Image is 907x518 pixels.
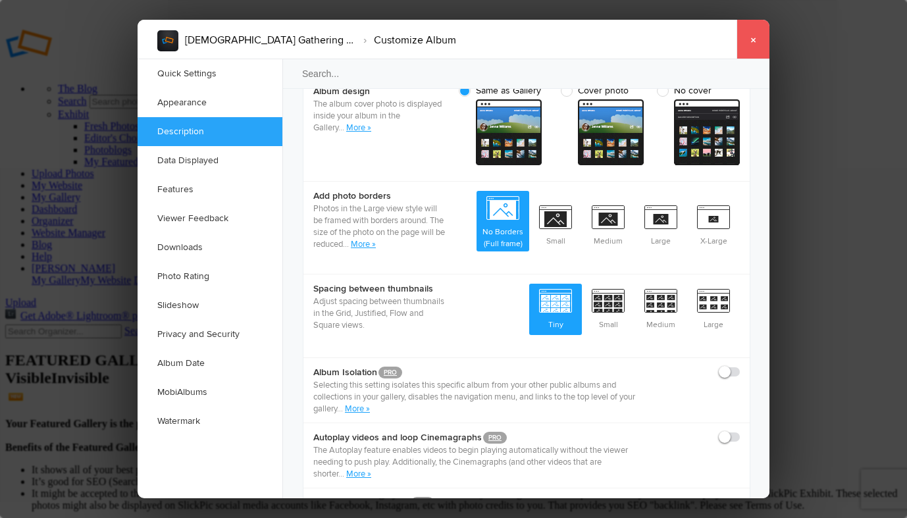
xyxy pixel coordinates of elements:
[529,284,582,332] span: Tiny
[313,98,445,134] p: The album cover photo is displayed inside your album in the Gallery.
[582,284,635,332] span: Small
[157,30,178,51] img: album_sample.webp
[313,282,445,296] b: Spacing between thumbnails
[138,233,282,262] a: Downloads
[561,85,637,97] span: Cover photo
[356,29,456,51] li: Customize Album
[345,403,370,414] a: More »
[313,190,445,203] b: Add photo borders
[313,203,445,250] p: Photos in the Large view style will be framed with borders around. The size of the photo on the p...
[687,200,740,249] span: X-Large
[138,117,282,146] a: Description
[578,99,644,165] span: cover From gallery - dark
[138,320,282,349] a: Privacy and Security
[138,349,282,378] a: Album Date
[346,122,371,133] a: More »
[737,20,769,59] a: ×
[313,296,445,331] p: Adjust spacing between thumbnails in the Grid, Justified, Flow and Square views.
[657,85,733,97] span: No cover
[346,469,371,479] a: More »
[687,284,740,332] span: Large
[582,200,635,249] span: Medium
[185,29,356,51] li: [DEMOGRAPHIC_DATA] Gathering by Bellissima
[138,88,282,117] a: Appearance
[138,146,282,175] a: Data Displayed
[477,191,529,251] span: No Borders (Full frame)
[338,469,346,479] span: ...
[313,85,445,98] b: Album design
[529,200,582,249] span: Small
[351,239,376,249] a: More »
[282,59,771,89] input: Search...
[459,85,541,97] span: Same as Gallery
[138,175,282,204] a: Features
[343,239,351,249] span: ...
[483,432,507,444] a: PRO
[378,367,402,378] a: PRO
[411,497,434,509] a: PRO
[313,496,590,509] b: Limit photo display size
[138,378,282,407] a: MobiAlbums
[662,496,740,509] a: 5XL (2560×1600)
[138,204,282,233] a: Viewer Feedback
[138,291,282,320] a: Slideshow
[313,379,654,415] p: Selecting this setting isolates this specific album from your other public albums and collections...
[476,99,542,165] span: cover From gallery - dark
[313,444,654,480] p: The Autoplay feature enables videos to begin playing automatically without the viewer needing to ...
[313,366,654,379] b: Album Isolation
[138,59,282,88] a: Quick Settings
[340,122,346,133] span: ..
[138,262,282,291] a: Photo Rating
[339,403,345,414] span: ..
[138,407,282,436] a: Watermark
[635,284,687,332] span: Medium
[313,431,654,444] b: Autoplay videos and loop Cinemagraphs
[674,99,740,165] span: cover From gallery - dark
[635,200,687,249] span: Large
